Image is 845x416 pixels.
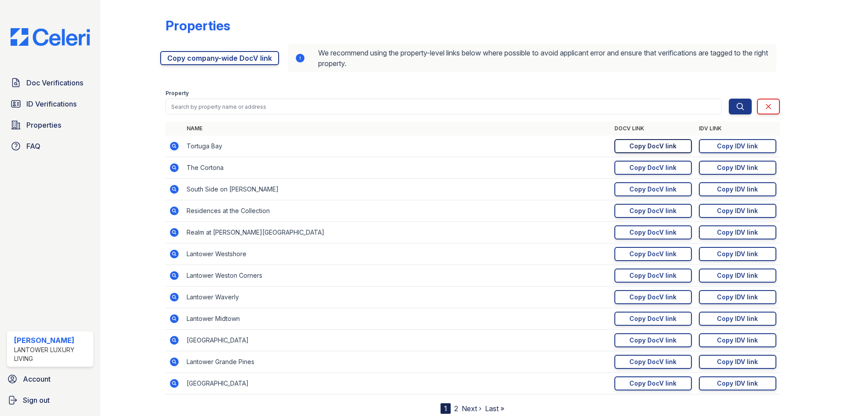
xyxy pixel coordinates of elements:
div: Copy IDV link [717,357,758,366]
div: Copy IDV link [717,163,758,172]
th: DocV Link [611,121,695,136]
a: Copy IDV link [699,355,776,369]
a: Copy IDV link [699,225,776,239]
span: ID Verifications [26,99,77,109]
div: Copy DocV link [629,142,676,151]
span: Properties [26,120,61,130]
th: IDV Link [695,121,780,136]
div: Copy DocV link [629,336,676,345]
div: Copy DocV link [629,185,676,194]
div: Properties [165,18,230,33]
div: Copy IDV link [717,336,758,345]
div: Lantower Luxury Living [14,346,90,363]
td: Tortuga Bay [183,136,611,157]
a: Copy IDV link [699,161,776,175]
a: Copy DocV link [614,161,692,175]
div: Copy DocV link [629,163,676,172]
td: Realm at [PERSON_NAME][GEOGRAPHIC_DATA] [183,222,611,243]
span: Account [23,374,51,384]
td: The Cortona [183,157,611,179]
a: Last » [485,404,504,413]
div: Copy DocV link [629,271,676,280]
div: Copy IDV link [717,185,758,194]
td: [GEOGRAPHIC_DATA] [183,373,611,394]
div: Copy IDV link [717,206,758,215]
div: Copy DocV link [629,206,676,215]
td: Lantower Waverly [183,287,611,308]
a: Copy IDV link [699,247,776,261]
a: Copy IDV link [699,139,776,153]
div: Copy DocV link [629,314,676,323]
label: Property [165,90,189,97]
td: Lantower Westshore [183,243,611,265]
td: South Side on [PERSON_NAME] [183,179,611,200]
a: Copy DocV link [614,376,692,390]
td: Lantower Midtown [183,308,611,330]
a: ID Verifications [7,95,93,113]
td: Lantower Grande Pines [183,351,611,373]
a: FAQ [7,137,93,155]
a: Next › [462,404,481,413]
div: Copy IDV link [717,379,758,388]
span: Doc Verifications [26,77,83,88]
span: Sign out [23,395,50,405]
a: Copy IDV link [699,312,776,326]
td: Lantower Weston Corners [183,265,611,287]
a: Copy DocV link [614,333,692,347]
a: 2 [454,404,458,413]
a: Properties [7,116,93,134]
div: Copy DocV link [629,228,676,237]
div: We recommend using the property-level links below where possible to avoid applicant error and ens... [288,44,776,72]
a: Copy IDV link [699,182,776,196]
td: [GEOGRAPHIC_DATA] [183,330,611,351]
a: Copy DocV link [614,290,692,304]
a: Sign out [4,391,97,409]
th: Name [183,121,611,136]
a: Copy DocV link [614,247,692,261]
div: Copy IDV link [717,271,758,280]
div: Copy DocV link [629,379,676,388]
a: Copy DocV link [614,182,692,196]
a: Doc Verifications [7,74,93,92]
span: FAQ [26,141,40,151]
a: Copy IDV link [699,376,776,390]
img: CE_Logo_Blue-a8612792a0a2168367f1c8372b55b34899dd931a85d93a1a3d3e32e68fde9ad4.png [4,28,97,46]
div: Copy IDV link [717,314,758,323]
a: Copy IDV link [699,290,776,304]
div: [PERSON_NAME] [14,335,90,346]
div: 1 [441,403,451,414]
div: Copy IDV link [717,293,758,302]
a: Copy company-wide DocV link [160,51,279,65]
div: Copy DocV link [629,293,676,302]
div: Copy IDV link [717,142,758,151]
div: Copy IDV link [717,228,758,237]
a: Copy IDV link [699,269,776,283]
a: Copy IDV link [699,204,776,218]
div: Copy IDV link [717,250,758,258]
div: Copy DocV link [629,357,676,366]
a: Copy DocV link [614,312,692,326]
a: Copy DocV link [614,204,692,218]
a: Copy DocV link [614,269,692,283]
a: Copy DocV link [614,225,692,239]
input: Search by property name or address [165,99,722,114]
a: Account [4,370,97,388]
a: Copy IDV link [699,333,776,347]
td: Residences at the Collection [183,200,611,222]
div: Copy DocV link [629,250,676,258]
a: Copy DocV link [614,139,692,153]
a: Copy DocV link [614,355,692,369]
